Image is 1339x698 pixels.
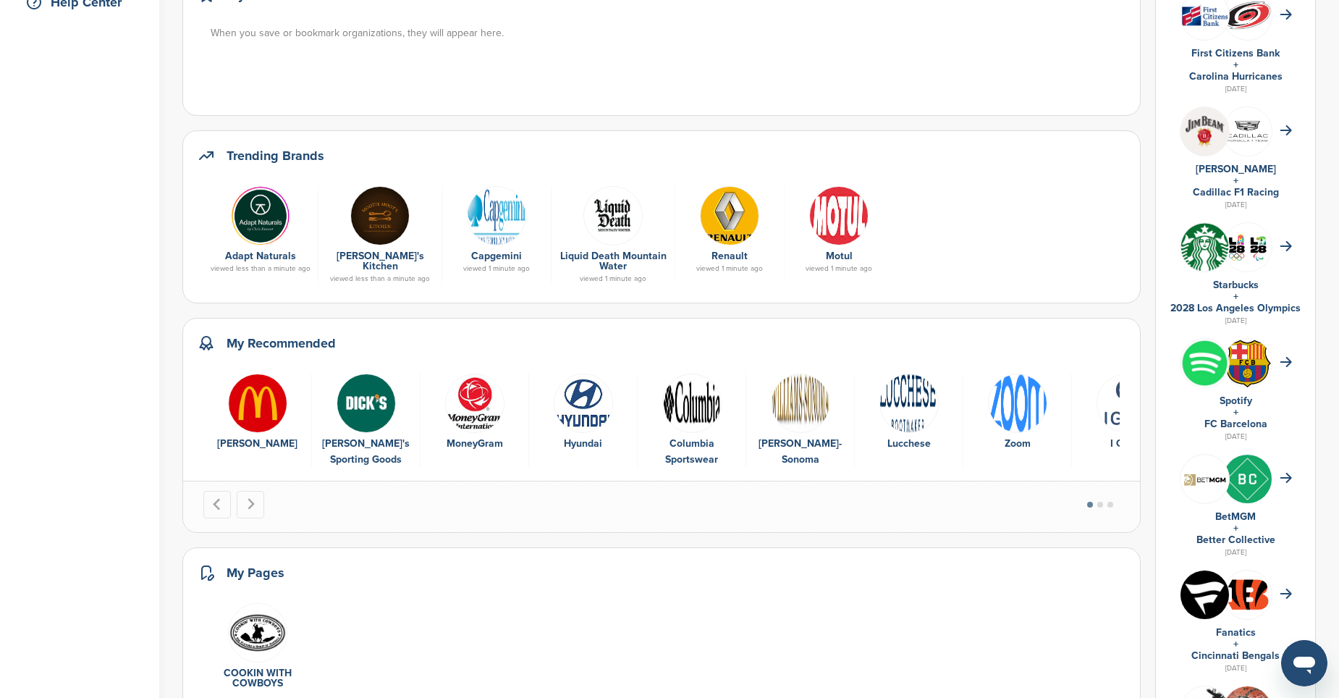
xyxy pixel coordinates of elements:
[536,374,630,452] a: Screen shot 2016 08 15 at 1.23.01 pm Hyundai
[211,603,305,661] a: Cooking with cowboys logo (white background)
[988,374,1047,433] img: Zoomlogo
[1223,577,1272,612] img: Data?1415808195
[1170,314,1301,327] div: [DATE]
[662,374,722,433] img: 200px columbia sportswear co logo.svg
[471,250,522,262] a: Capgemini
[211,186,311,244] a: Screenshot 2024 05 01 at 3.55.27%e2%80%afpm
[224,667,292,689] a: COOKIN WITH COWBOYS
[700,186,759,245] img: Data
[467,186,526,245] img: Logo capgemini
[1281,640,1327,686] iframe: Button to launch messaging window
[855,374,963,468] div: 7 of 10
[211,265,311,272] div: viewed less than a minute ago
[809,186,869,245] img: 220px motul logo
[449,265,544,272] div: viewed 1 minute ago
[225,250,296,262] a: Adapt Naturals
[1170,430,1301,443] div: [DATE]
[1233,638,1238,650] a: +
[1216,626,1256,639] a: Fanatics
[445,374,504,433] img: Mg
[203,603,312,689] div: 1 of 1
[1170,662,1301,675] div: [DATE]
[1180,339,1229,387] img: Vrpucdn2 400x400
[536,436,630,452] div: Hyundai
[559,275,667,282] div: viewed 1 minute ago
[826,250,853,262] a: Motul
[1180,107,1229,156] img: Jyyddrmw 400x400
[1191,649,1280,662] a: Cincinnati Bengals
[227,146,324,166] h2: Trending Brands
[211,25,1127,41] div: When you save or bookmark organizations, they will appear here.
[211,374,304,452] a: Mcdonalds logo [PERSON_NAME]
[227,563,284,583] h2: My Pages
[1079,436,1173,452] div: I Got It
[1233,59,1238,71] a: +
[971,374,1064,452] a: Zoomlogo Zoom
[862,436,955,452] div: Lucchese
[1075,499,1125,510] ul: Select a slide to show
[337,250,424,272] a: [PERSON_NAME]'s Kitchen
[879,374,939,433] img: Lucchese logo
[428,436,521,452] div: MoneyGram
[326,275,434,282] div: viewed less than a minute ago
[1223,107,1272,156] img: Fcgoatp8 400x400
[1180,223,1229,272] img: Open uri20141112 50798 1m0bak2
[231,186,290,245] img: Screenshot 2024 05 01 at 3.55.27%e2%80%afpm
[1223,339,1272,388] img: Open uri20141112 64162 1yeofb6?1415809477
[1215,510,1256,523] a: BetMGM
[1223,223,1272,272] img: Csrq75nh 400x400
[683,186,777,244] a: Data
[1223,455,1272,503] img: Inc kuuz 400x400
[1196,534,1275,546] a: Better Collective
[1097,374,1156,433] img: Screen shot 2021 01 21 at 10.47.36 am
[1213,279,1259,291] a: Starbucks
[645,374,738,468] a: 200px columbia sportswear co logo.svg Columbia Sportswear
[1233,290,1238,303] a: +
[1196,163,1276,175] a: [PERSON_NAME]
[1180,466,1229,491] img: Screen shot 2020 11 05 at 10.46.00 am
[350,186,410,245] img: Img 20210325 001936 633
[1191,47,1280,59] a: First Citizens Bank
[753,436,847,468] div: [PERSON_NAME]-Sonoma
[554,374,613,433] img: Screen shot 2016 08 15 at 1.23.01 pm
[449,186,544,244] a: Logo capgemini
[1233,522,1238,534] a: +
[1233,174,1238,187] a: +
[1189,70,1283,83] a: Carolina Hurricanes
[971,436,1064,452] div: Zoom
[228,374,287,433] img: Mcdonalds logo
[559,186,667,244] a: Screen shot 2022 01 05 at 10.58.13 am
[1180,571,1229,619] img: Okcnagxi 400x400
[1193,186,1279,198] a: Cadillac F1 Racing
[583,186,643,245] img: Screen shot 2022 01 05 at 10.58.13 am
[792,186,886,244] a: 220px motul logo
[963,374,1072,468] div: 8 of 10
[1220,395,1252,407] a: Spotify
[319,374,413,468] a: Aiv43rud 400x400 [PERSON_NAME]'s Sporting Goods
[428,374,521,452] a: Mg MoneyGram
[326,186,434,244] a: Img 20210325 001936 633
[1107,502,1113,508] button: Go to page 3
[319,436,413,468] div: [PERSON_NAME]'s Sporting Goods
[683,265,777,272] div: viewed 1 minute ago
[711,250,748,262] a: Renault
[771,374,830,433] img: Data
[753,374,847,468] a: Data [PERSON_NAME]-Sonoma
[1170,198,1301,211] div: [DATE]
[792,265,886,272] div: viewed 1 minute ago
[529,374,638,468] div: 4 of 10
[1170,83,1301,96] div: [DATE]
[312,374,421,468] div: 2 of 10
[203,491,231,518] button: Go to last slide
[638,374,746,468] div: 5 of 10
[228,603,287,663] img: Cooking with cowboys logo (white background)
[1072,374,1180,468] div: 9 of 10
[1233,406,1238,419] a: +
[1170,302,1301,314] a: 2028 Los Angeles Olympics
[203,374,312,468] div: 1 of 10
[1204,418,1267,430] a: FC Barcelona
[211,436,304,452] div: [PERSON_NAME]
[421,374,529,468] div: 3 of 10
[337,374,396,433] img: Aiv43rud 400x400
[862,374,955,452] a: Lucchese logo Lucchese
